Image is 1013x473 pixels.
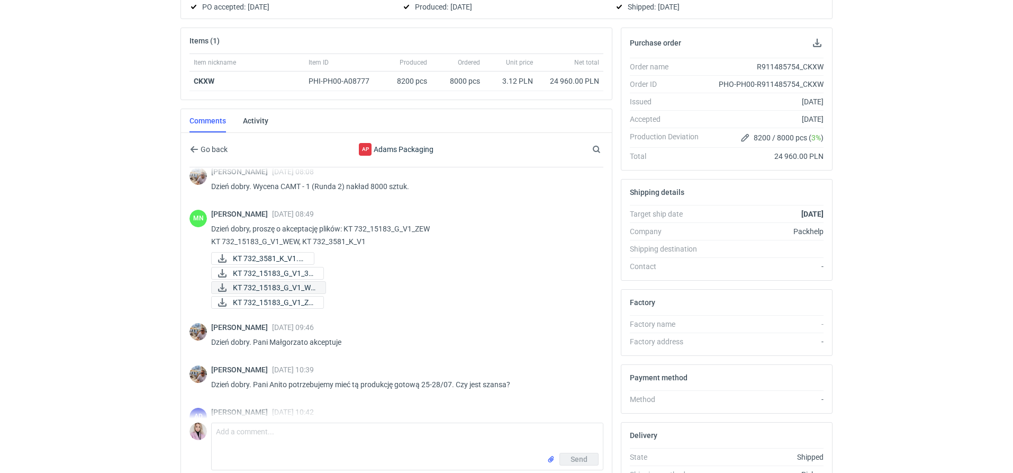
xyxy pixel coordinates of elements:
[189,167,207,185] img: Michał Palasek
[707,114,824,124] div: [DATE]
[541,76,599,86] div: 24 960.00 PLN
[707,96,824,107] div: [DATE]
[590,143,624,156] input: Search
[211,267,317,280] div: KT 732_15183_G_V1_3D.JPG
[707,79,824,90] div: PHO-PH00-R911485754_CKXW
[359,143,372,156] figcaption: AP
[707,261,824,272] div: -
[615,1,824,13] div: Shipped:
[359,143,372,156] div: Adams Packaging
[189,37,220,45] h2: Items (1)
[630,61,707,72] div: Order name
[630,79,707,90] div: Order ID
[189,1,398,13] div: PO accepted:
[211,281,317,294] div: KT 732_15183_G_V1_WEW.pdf
[211,180,595,193] p: Dzień dobry. Wycena CAMT - 1 (Runda 2) nakład 8000 sztuk.
[506,58,533,67] span: Unit price
[707,226,824,237] div: Packhelp
[233,253,305,264] span: KT 732_3581_K_V1.pdf
[400,58,427,67] span: Produced
[198,146,228,153] span: Go back
[272,167,314,176] span: [DATE] 08:08
[630,151,707,162] div: Total
[309,76,379,86] div: PHI-PH00-A08777
[211,336,595,349] p: Dzień dobry. Pani Małgorzato akceptuje
[630,261,707,272] div: Contact
[489,76,533,86] div: 3.12 PLN
[801,210,824,218] strong: [DATE]
[384,72,431,91] div: 8200 pcs
[707,452,824,462] div: Shipped
[211,323,272,332] span: [PERSON_NAME]
[707,394,824,405] div: -
[211,252,314,265] a: KT 732_3581_K_V1.pdf
[211,267,324,280] a: KT 732_15183_G_V1_3D...
[272,408,314,416] span: [DATE] 10:42
[559,453,599,466] button: Send
[630,39,681,47] h2: Purchase order
[431,72,484,91] div: 8000 pcs
[630,373,688,382] h2: Payment method
[233,267,315,279] span: KT 732_15183_G_V1_3D...
[658,1,680,13] span: [DATE]
[630,244,707,254] div: Shipping destination
[189,408,207,425] figcaption: AD
[309,58,329,67] span: Item ID
[630,298,655,307] h2: Factory
[811,133,821,142] span: 3%
[630,96,707,107] div: Issued
[233,297,315,308] span: KT 732_15183_G_V1_ZE...
[707,336,824,347] div: -
[272,210,314,218] span: [DATE] 08:49
[248,1,269,13] span: [DATE]
[189,143,228,156] button: Go back
[707,61,824,72] div: R911485754_CKXW
[630,209,707,219] div: Target ship date
[458,58,480,67] span: Ordered
[189,210,207,227] figcaption: MN
[211,210,272,218] span: [PERSON_NAME]
[211,296,317,309] div: KT 732_15183_G_V1_ZEW.pdf
[194,58,236,67] span: Item nickname
[189,408,207,425] div: Anita Dolczewska
[243,109,268,132] a: Activity
[189,109,226,132] a: Comments
[630,452,707,462] div: State
[630,188,684,197] h2: Shipping details
[630,319,707,329] div: Factory name
[630,394,707,405] div: Method
[630,114,707,124] div: Accepted
[574,58,599,67] span: Net total
[211,365,272,374] span: [PERSON_NAME]
[211,408,272,416] span: [PERSON_NAME]
[211,222,595,248] p: Dzień dobry, proszę o akceptację plików: KT 732_15183_G_V1_ZEW KT 732_15183_G_V1_WEW, KT 732_3581...
[272,365,314,374] span: [DATE] 10:39
[211,296,324,309] a: KT 732_15183_G_V1_ZE...
[211,378,595,391] p: Dzień dobry. Pani Anito potrzebujemy mieć tą produkcję gotową 25-28/07. Czy jest szansa?
[189,423,207,440] img: Klaudia Wiśniewska
[707,319,824,329] div: -
[754,132,824,143] span: 8200 / 8000 pcs ( )
[211,167,272,176] span: [PERSON_NAME]
[189,323,207,341] img: Michał Palasek
[707,151,824,162] div: 24 960.00 PLN
[630,131,707,144] div: Production Deviation
[811,37,824,49] button: Download PO
[630,226,707,237] div: Company
[450,1,472,13] span: [DATE]
[630,336,707,347] div: Factory address
[194,77,214,85] a: CKXW
[739,131,752,144] button: Edit production Deviation
[189,210,207,227] div: Małgorzata Nowotna
[233,282,317,293] span: KT 732_15183_G_V1_WE...
[571,456,587,463] span: Send
[310,143,483,156] div: Adams Packaging
[189,365,207,383] img: Michał Palasek
[402,1,611,13] div: Produced:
